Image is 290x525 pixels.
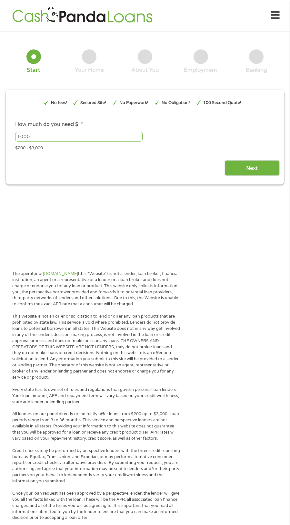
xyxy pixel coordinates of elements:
div: Start [27,67,40,74]
label: How much do you need $ [15,121,83,128]
p: 100 Second Quote! [203,100,241,106]
img: GetLoanNow Logo [10,6,154,25]
div: Employment [184,67,217,74]
a: [DOMAIN_NAME] [43,271,78,276]
div: Banking [246,67,267,74]
p: Secured Site! [80,100,106,106]
div: Your Home [75,67,104,74]
div: $200 - $3,000 [15,143,275,152]
input: Next [225,160,280,176]
p: This Website is not an offer or solicitation to lend or offer any loan products that are prohibit... [12,313,180,381]
p: Credit checks may be performed by perspective lenders with the three credit reporting bureaus: Eq... [12,448,180,484]
p: No Obligation! [162,100,190,106]
p: No Paperwork! [119,100,148,106]
div: About You [131,67,159,74]
p: All lenders on our panel directly or indirectly offer loans from $200 up to $3,000. Loan periods ... [12,411,180,441]
p: No fees! [51,100,67,106]
p: Once your loan request has been approved by a perspective lender, the lender will give you all th... [12,490,180,521]
p: Every state has its own set of rules and regulations that govern personal loan lenders. Your loan... [12,387,180,405]
p: The operator of (this “Website”) is not a lender, loan broker, financial institution, an agent or... [12,271,180,307]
